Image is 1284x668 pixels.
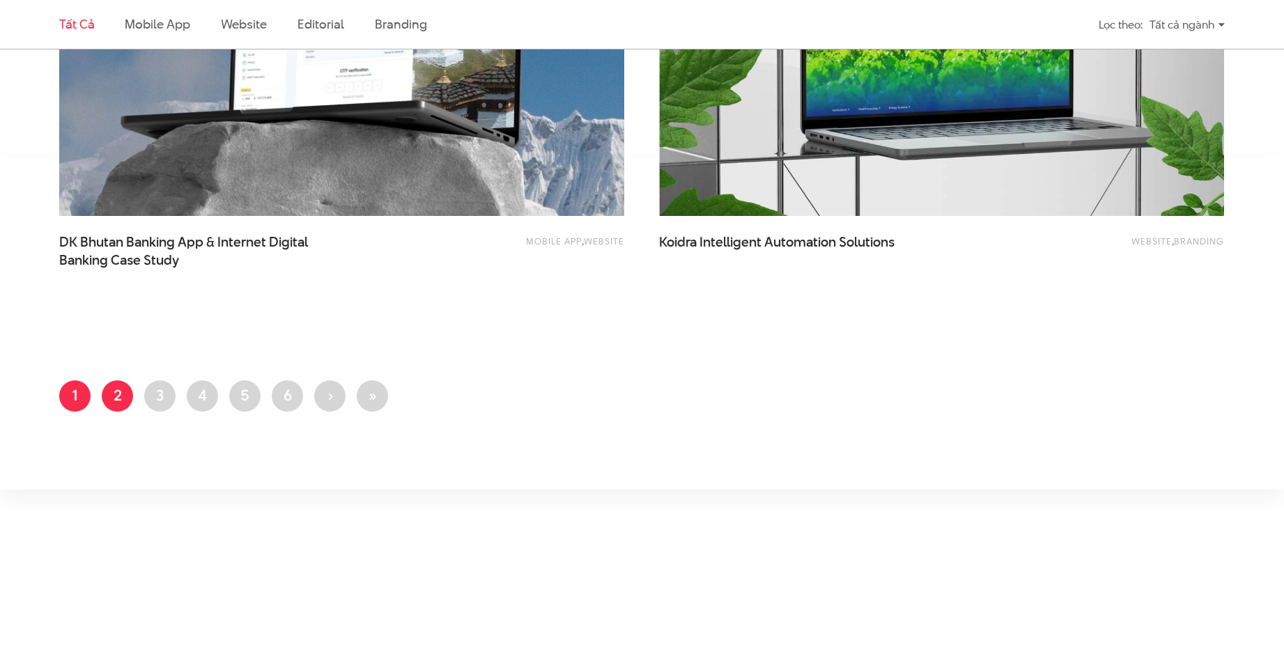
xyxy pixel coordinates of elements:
[144,380,176,412] a: 3
[221,15,267,33] a: Website
[1131,235,1172,247] a: Website
[526,235,582,247] a: Mobile app
[59,15,94,33] a: Tất cả
[839,233,895,251] span: Solutions
[998,233,1224,261] div: ,
[1174,235,1224,247] a: Branding
[229,380,261,412] a: 5
[1150,13,1225,37] div: Tất cả ngành
[125,15,189,33] a: Mobile app
[699,233,761,251] span: Intelligent
[59,233,338,268] span: DK Bhutan Banking App & Internet Digital
[59,233,338,268] a: DK Bhutan Banking App & Internet DigitalBanking Case Study
[272,380,303,412] a: 6
[659,233,938,268] a: Koidra Intelligent Automation Solutions
[187,380,218,412] a: 4
[102,380,133,412] a: 2
[375,15,426,33] a: Branding
[584,235,624,247] a: Website
[327,385,333,405] span: ›
[659,233,697,251] span: Koidra
[368,385,377,405] span: »
[764,233,836,251] span: Automation
[1099,13,1143,37] div: Lọc theo:
[59,251,179,270] span: Banking Case Study
[399,233,624,261] div: ,
[297,15,344,33] a: Editorial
